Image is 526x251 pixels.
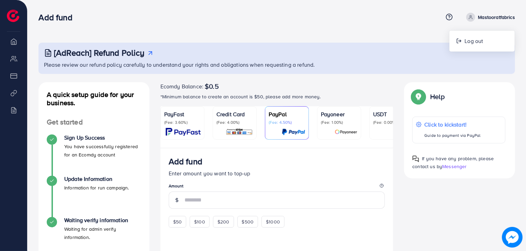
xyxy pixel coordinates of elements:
span: $200 [217,218,230,225]
h4: Sign Up Success [64,134,141,141]
p: (Fee: 3.60%) [164,120,201,125]
img: card [335,128,357,136]
p: (Fee: 1.00%) [321,120,357,125]
p: USDT [373,110,410,118]
li: Sign Up Success [38,134,149,176]
h4: Waiting verify information [64,217,141,223]
p: *Minimum balance to create an account is $50, please add more money. [160,92,393,101]
ul: Mastooratfabrics [449,30,515,52]
p: Please review our refund policy carefully to understand your rights and obligations when requesti... [44,61,511,69]
p: Payoneer [321,110,357,118]
p: You have successfully registered for an Ecomdy account [64,142,141,159]
h3: [AdReach] Refund Policy [54,48,145,58]
p: Mastooratfabrics [478,13,515,21]
span: $100 [194,218,205,225]
p: Information for run campaign. [64,184,129,192]
p: Guide to payment via PayPal [424,131,480,140]
p: (Fee: 4.50%) [269,120,305,125]
img: card [226,128,253,136]
span: Log out [465,37,483,45]
p: Enter amount you want to top-up [169,169,385,177]
span: Messenger [442,163,467,170]
span: Ecomdy Balance: [160,82,203,90]
h4: A quick setup guide for your business. [38,90,149,107]
h4: Get started [38,118,149,127]
img: card [282,128,305,136]
img: Popup guide [412,90,425,103]
legend: Amount [169,183,385,192]
p: Help [430,92,445,101]
p: Credit Card [216,110,253,118]
span: $1000 [266,218,280,225]
p: PayFast [164,110,201,118]
span: $50 [173,218,182,225]
h3: Add fund [38,12,78,22]
li: Update Information [38,176,149,217]
p: (Fee: 0.00%) [373,120,410,125]
span: If you have any problem, please contact us by [412,155,494,170]
a: Mastooratfabrics [463,13,515,22]
p: (Fee: 4.00%) [216,120,253,125]
img: image [502,227,523,248]
p: Click to kickstart! [424,120,480,129]
img: Popup guide [412,155,419,162]
p: PayPal [269,110,305,118]
h3: Add fund [169,156,202,166]
img: card [166,128,201,136]
img: logo [7,10,19,22]
span: $0.5 [205,82,219,90]
p: Waiting for admin verify information. [64,225,141,241]
h4: Update Information [64,176,129,182]
span: $500 [242,218,254,225]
